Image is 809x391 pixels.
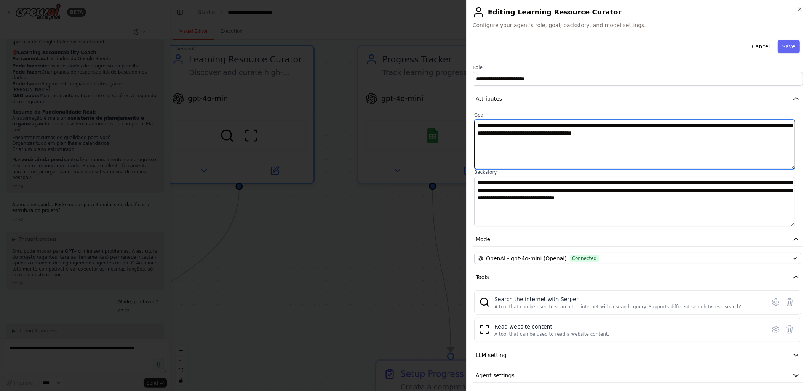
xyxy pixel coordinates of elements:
button: Configure tool [769,323,783,337]
button: Delete tool [783,323,796,337]
button: Tools [473,270,803,284]
label: Backstory [474,169,801,175]
span: LLM setting [476,351,507,359]
button: Agent settings [473,369,803,383]
span: Attributes [476,95,502,103]
span: Tools [476,273,489,281]
h2: Editing Learning Resource Curator [473,6,803,18]
button: Cancel [747,40,774,53]
button: OpenAI - gpt-4o-mini (Openai)Connected [474,253,801,264]
button: Delete tool [783,295,796,309]
button: Model [473,232,803,247]
div: A tool that can be used to read a website content. [494,331,609,337]
img: SerperDevTool [479,297,490,308]
label: Role [473,64,803,71]
span: Configure your agent's role, goal, backstory, and model settings. [473,21,803,29]
span: Connected [570,255,599,262]
button: Save [778,40,800,53]
div: A tool that can be used to search the internet with a search_query. Supports different search typ... [494,304,761,310]
button: Attributes [473,92,803,106]
span: OpenAI - gpt-4o-mini (Openai) [486,255,567,262]
div: Read website content [494,323,609,330]
img: ScrapeWebsiteTool [479,324,490,335]
label: Goal [474,112,801,118]
button: LLM setting [473,348,803,362]
button: Configure tool [769,295,783,309]
span: Model [476,236,492,243]
span: Agent settings [476,372,515,379]
div: Search the internet with Serper [494,295,761,303]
